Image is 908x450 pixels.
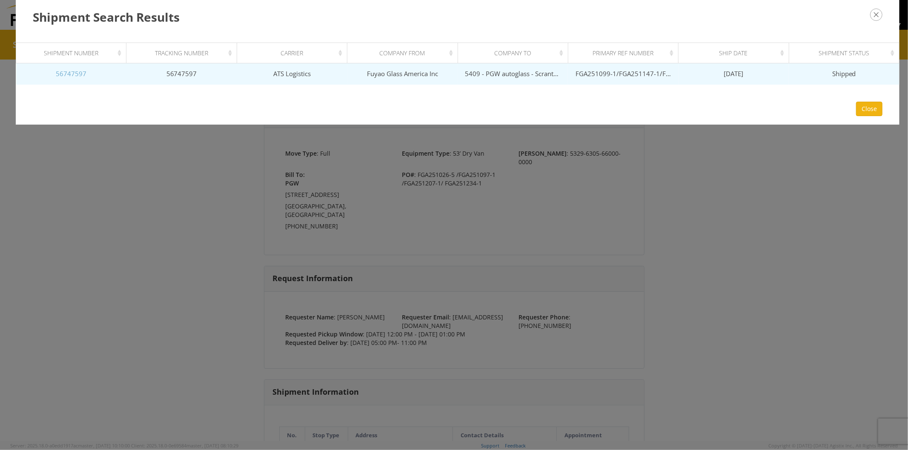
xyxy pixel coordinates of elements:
td: Fuyao Glass America Inc [347,63,458,85]
button: Close [856,102,882,116]
td: 5409 - PGW autoglass - Scranton [458,63,568,85]
div: Company To [465,49,565,57]
h3: Shipment Search Results [33,9,882,26]
span: Shipped [832,69,856,78]
td: 56747597 [126,63,237,85]
div: Ship Date [686,49,786,57]
a: 56747597 [56,69,86,78]
div: Shipment Number [24,49,124,57]
span: [DATE] [724,69,743,78]
td: ATS Logistics [237,63,347,85]
div: Company From [355,49,455,57]
div: Carrier [244,49,344,57]
div: Shipment Status [796,49,897,57]
div: Tracking Number [134,49,234,57]
td: FGA251099-1/FGA251147-1/FGA251205-3/FGA251206-2 [568,63,678,85]
div: Primary Ref Number [576,49,676,57]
